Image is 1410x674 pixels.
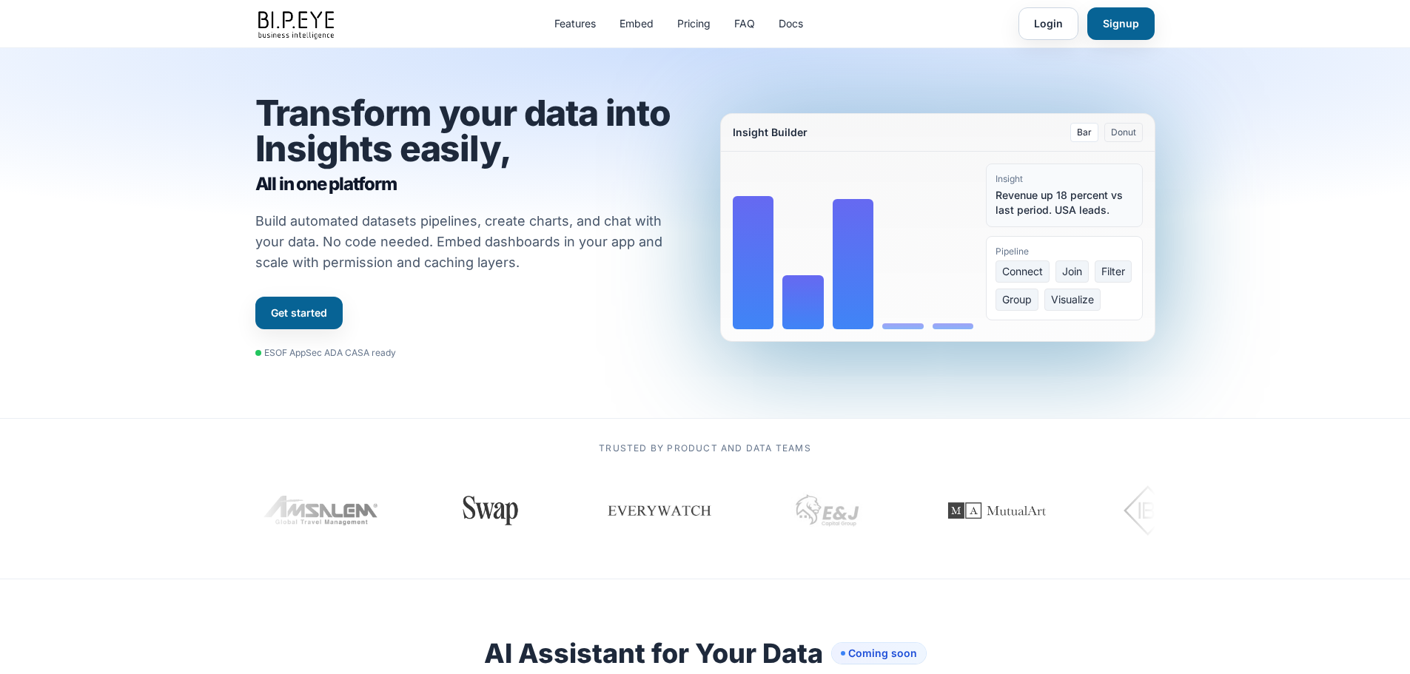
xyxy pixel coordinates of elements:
a: Features [554,16,596,31]
span: Group [996,289,1038,311]
div: ESOF AppSec ADA CASA ready [255,347,396,359]
img: IBI [1114,481,1198,540]
div: Bar chart [733,164,974,329]
div: Insight Builder [733,125,808,140]
img: Everywatch [596,488,702,533]
img: Amsalem [253,496,370,525]
p: Trusted by product and data teams [255,442,1155,454]
a: Pricing [677,16,711,31]
span: Coming soon [832,643,926,664]
h1: Transform your data into Insights easily, [255,95,691,196]
a: Docs [779,16,803,31]
span: Connect [996,260,1050,283]
div: Pipeline [996,246,1133,257]
button: Donut [1104,123,1143,142]
div: Insight [996,173,1133,185]
a: Get started [255,297,343,329]
img: bipeye-logo [255,7,340,41]
a: Embed [620,16,654,31]
span: Join [1055,260,1089,283]
span: All in one platform [255,172,691,196]
a: FAQ [734,16,755,31]
button: Bar [1070,123,1098,142]
a: Signup [1087,7,1155,40]
h2: AI Assistant for Your Data [484,638,926,668]
img: Swap [446,496,515,525]
p: Build automated datasets pipelines, create charts, and chat with your data. No code needed. Embed... [255,211,682,273]
div: Revenue up 18 percent vs last period. USA leads. [996,188,1133,218]
span: Filter [1095,260,1132,283]
span: Visualize [1044,289,1101,311]
img: EJ Capital [781,474,855,547]
a: Login [1018,7,1078,40]
img: MutualArt [920,474,1053,547]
